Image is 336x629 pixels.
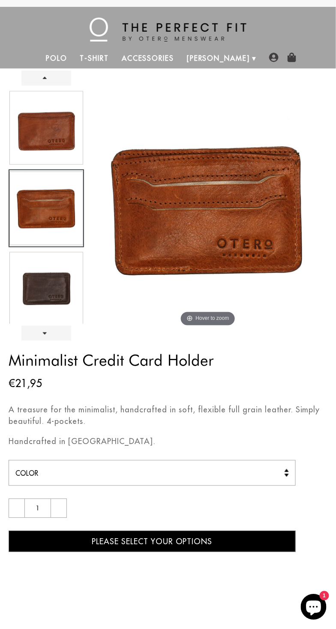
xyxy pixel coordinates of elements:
button: Please Select Your Options [9,531,296,552]
img: shopping-bag-icon.png [287,53,297,62]
a: Prev [21,71,71,86]
a: [PERSON_NAME] [180,48,256,69]
span: Please Select Your Options [92,537,213,547]
h3: Minimalist Credit Card Holder [9,353,327,368]
a: Next [21,326,71,341]
a: Minimalist Credit Card Holder [9,170,84,247]
p: A treasure for the minimalist, handcrafted in soft, flexible full grain leather. Simply beautiful... [9,404,327,427]
a: Minimalist Credit Card Holder [9,250,84,328]
img: Minimalist Credit Card Holder [10,92,83,164]
inbox-online-store-chat: Shopify online store chat [298,594,329,622]
a: T-Shirt [74,48,115,69]
a: Minimalist Credit Card Holder [9,89,84,167]
img: Minimalist Credit Card Holder [10,253,83,325]
a: Accessories [115,48,180,69]
img: Minimalist Credit Card Holder [10,172,83,245]
p: Handcrafted in [GEOGRAPHIC_DATA]. [9,436,327,447]
img: The Perfect Fit - by Otero Menswear - Logo [90,18,246,42]
ins: €21,95 [9,376,42,391]
img: user-account-icon.png [269,53,279,62]
a: Polo [39,48,74,69]
img: Minimalist Credit Card Holder [88,90,327,329]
